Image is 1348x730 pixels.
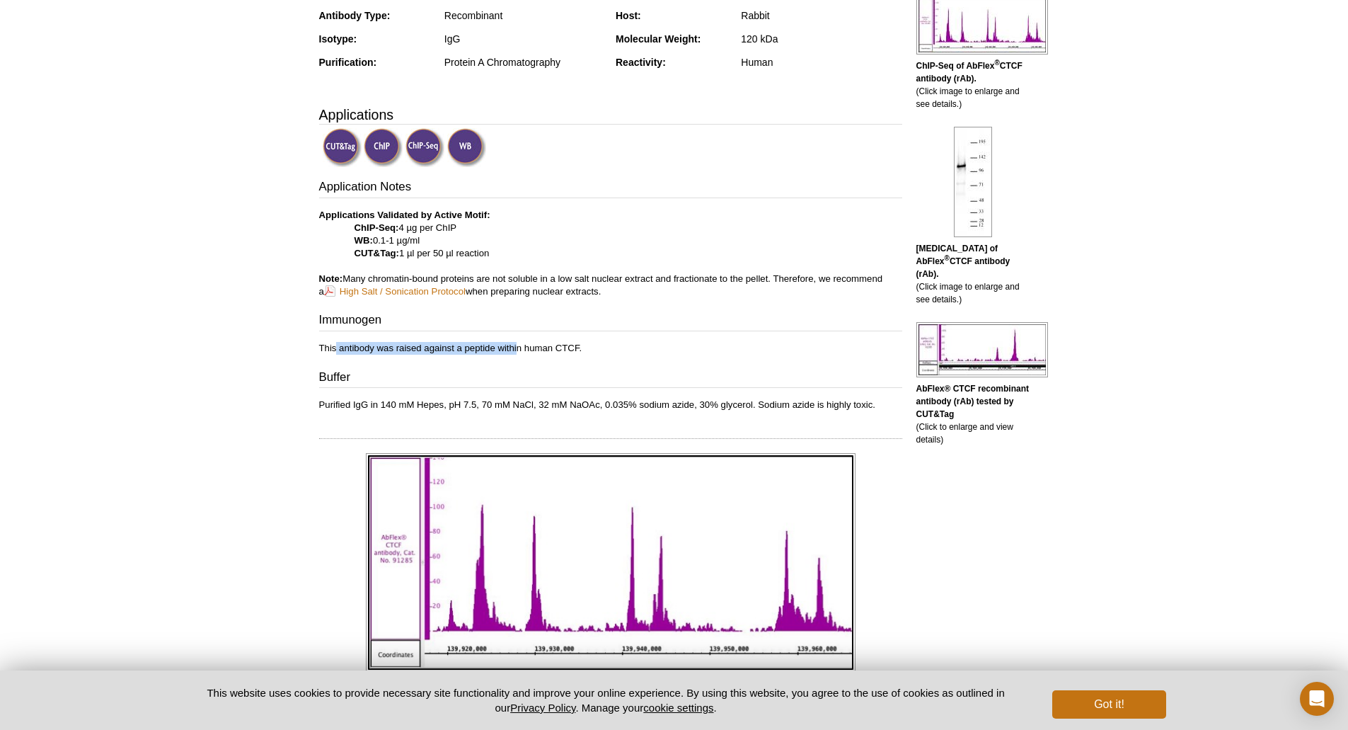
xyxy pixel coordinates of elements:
[1300,682,1334,716] div: Open Intercom Messenger
[643,702,713,714] button: cookie settings
[319,273,343,284] b: Note:
[741,33,901,45] div: 120 kDa
[616,57,666,68] strong: Reactivity:
[319,104,902,125] h3: Applications
[741,9,901,22] div: Rabbit
[324,285,466,298] a: High Salt / Sonication Protocol
[319,10,391,21] strong: Antibody Type:
[444,9,605,22] div: Recombinant
[319,312,902,331] h3: Immunogen
[916,322,1048,377] img: AbFlex® CTCF recombinant antibody (rAb) tested by CUT&Tag
[916,242,1030,306] p: (Click image to enlarge and see details.)
[916,384,1030,419] b: AbFlex® CTCF recombinant antibody (rAb) tested by CUT&Tag
[319,342,902,355] p: This antibody was raised against a peptide within human CTCF.
[945,254,950,262] sup: ®
[444,33,605,45] div: IgG
[319,178,902,198] h3: Application Notes
[319,399,902,411] p: Purified IgG in 140 mM Hepes, pH 7.5, 70 mM NaCl, 32 mM NaOAc, 0.035% sodium azide, 30% glycerol....
[916,244,1010,279] b: [MEDICAL_DATA] of AbFlex CTCF antibody (rAb).
[319,57,377,68] strong: Purification:
[954,127,992,237] img: AbFlex<sup>®</sup> CTCF antibody (rAb) tested by Western blot.
[319,33,357,45] strong: Isotype:
[323,128,362,167] img: CUT&Tag Validated
[319,369,902,389] h3: Buffer
[1052,690,1165,719] button: Got it!
[355,235,373,246] strong: WB:
[616,33,701,45] strong: Molecular Weight:
[355,248,399,258] strong: CUT&Tag:
[183,685,1030,715] p: This website uses cookies to provide necessary site functionality and improve your online experie...
[916,59,1030,110] p: (Click image to enlarge and see details.)
[319,210,490,220] b: Applications Validated by Active Motif:
[364,128,403,167] img: ChIP Validated
[616,10,641,21] strong: Host:
[319,209,902,298] p: 4 µg per ChIP 0.1-1 µg/ml 1 µl per 50 µl reaction Many chromatin-bound proteins are not soluble i...
[366,453,856,672] img: AbFlex<sup>®</sup> CTCF antibody (rAb) tested by ChIP-Seq.
[994,59,999,67] sup: ®
[447,128,486,167] img: Western Blot Validated
[444,56,605,69] div: Protein A Chromatography
[916,382,1030,446] p: (Click to enlarge and view details)
[355,222,399,233] strong: ChIP-Seq:
[916,61,1022,84] b: ChIP-Seq of AbFlex CTCF antibody (rAb).
[405,128,444,167] img: ChIP-Seq Validated
[510,702,575,714] a: Privacy Policy
[741,56,901,69] div: Human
